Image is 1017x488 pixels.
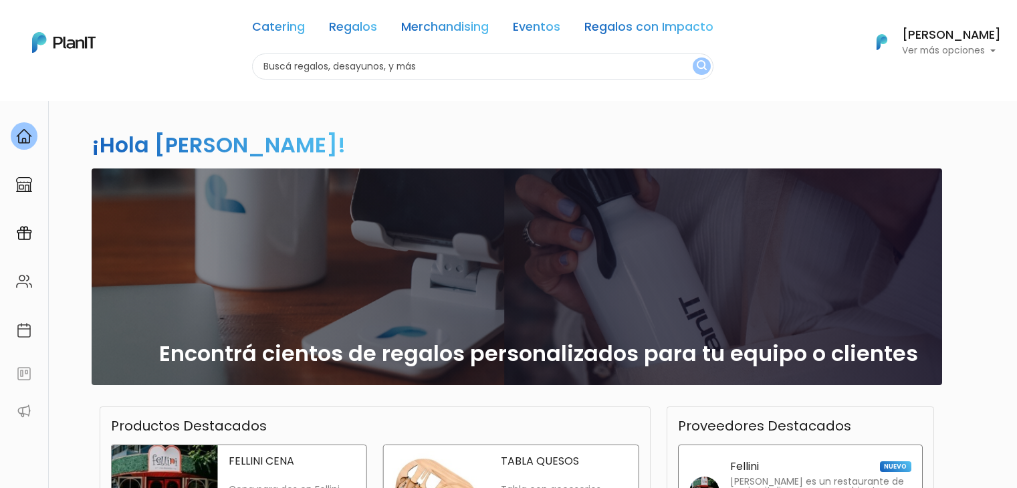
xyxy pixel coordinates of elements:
img: marketplace-4ceaa7011d94191e9ded77b95e3339b90024bf715f7c57f8cf31f2d8c509eaba.svg [16,176,32,193]
a: Regalos [329,21,377,37]
img: partners-52edf745621dab592f3b2c58e3bca9d71375a7ef29c3b500c9f145b62cc070d4.svg [16,403,32,419]
span: NUEVO [880,461,911,472]
button: PlanIt Logo [PERSON_NAME] Ver más opciones [859,25,1001,59]
p: FELLINI CENA [229,456,356,467]
h2: ¡Hola [PERSON_NAME]! [92,130,346,160]
img: home-e721727adea9d79c4d83392d1f703f7f8bce08238fde08b1acbfd93340b81755.svg [16,128,32,144]
a: Regalos con Impacto [584,21,713,37]
a: Eventos [513,21,560,37]
a: Merchandising [401,21,489,37]
img: search_button-432b6d5273f82d61273b3651a40e1bd1b912527efae98b1b7a1b2c0702e16a8d.svg [697,60,707,73]
p: Fellini [730,461,759,472]
p: TABLA QUESOS [501,456,628,467]
a: Catering [252,21,305,37]
h3: Proveedores Destacados [678,418,851,434]
img: calendar-87d922413cdce8b2cf7b7f5f62616a5cf9e4887200fb71536465627b3292af00.svg [16,322,32,338]
input: Buscá regalos, desayunos, y más [252,53,713,80]
img: people-662611757002400ad9ed0e3c099ab2801c6687ba6c219adb57efc949bc21e19d.svg [16,273,32,289]
img: PlanIt Logo [867,27,897,57]
h6: [PERSON_NAME] [902,29,1001,41]
img: campaigns-02234683943229c281be62815700db0a1741e53638e28bf9629b52c665b00959.svg [16,225,32,241]
h2: Encontrá cientos de regalos personalizados para tu equipo o clientes [159,341,918,366]
img: feedback-78b5a0c8f98aac82b08bfc38622c3050aee476f2c9584af64705fc4e61158814.svg [16,366,32,382]
h3: Productos Destacados [111,418,267,434]
img: PlanIt Logo [32,32,96,53]
p: Ver más opciones [902,46,1001,55]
